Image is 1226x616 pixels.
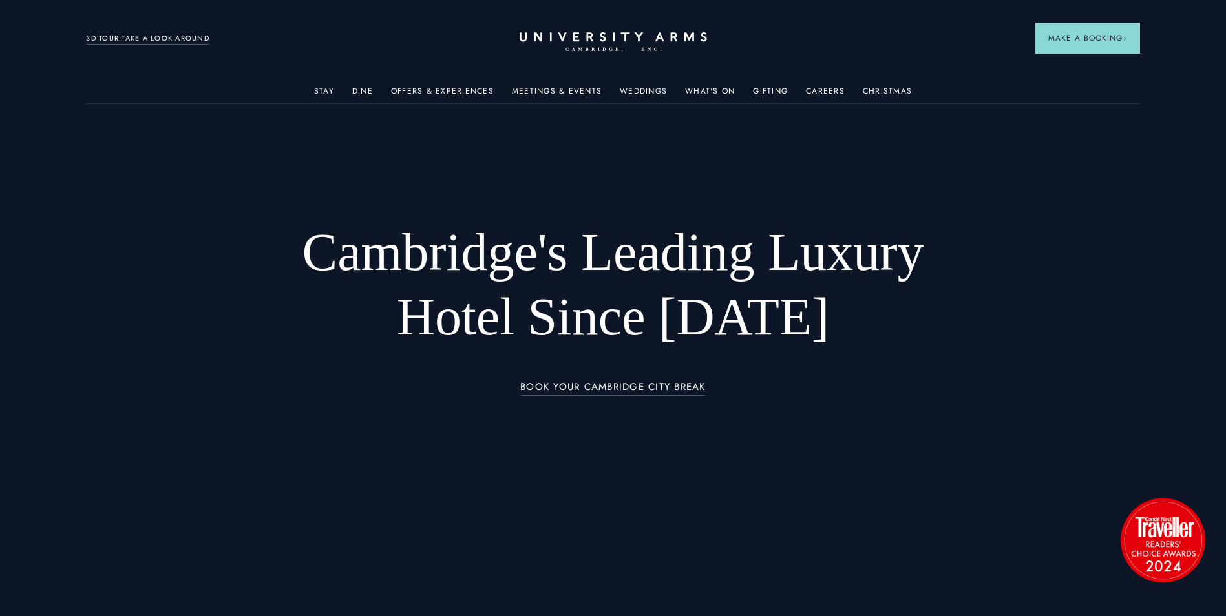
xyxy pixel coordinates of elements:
a: Christmas [863,87,912,103]
a: Home [520,32,707,52]
img: image-2524eff8f0c5d55edbf694693304c4387916dea5-1501x1501-png [1114,491,1211,588]
button: Make a BookingArrow icon [1035,23,1140,54]
a: 3D TOUR:TAKE A LOOK AROUND [86,33,209,45]
a: Careers [806,87,845,103]
a: What's On [685,87,735,103]
a: Offers & Experiences [391,87,494,103]
a: Gifting [753,87,788,103]
a: Meetings & Events [512,87,602,103]
h1: Cambridge's Leading Luxury Hotel Since [DATE] [268,220,958,349]
span: Make a Booking [1048,32,1127,44]
img: Arrow icon [1123,36,1127,41]
a: Dine [352,87,373,103]
a: BOOK YOUR CAMBRIDGE CITY BREAK [520,382,706,396]
a: Weddings [620,87,667,103]
a: Stay [314,87,334,103]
